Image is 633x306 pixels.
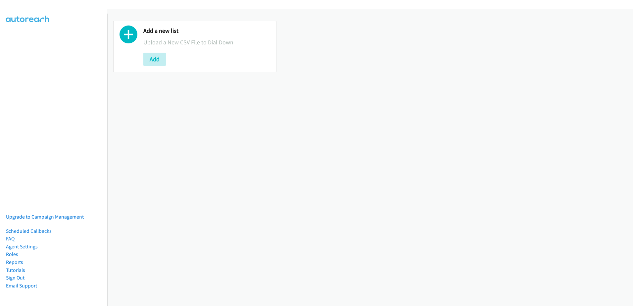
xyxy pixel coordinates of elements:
[143,38,270,47] p: Upload a New CSV File to Dial Down
[6,251,18,257] a: Roles
[6,214,84,220] a: Upgrade to Campaign Management
[6,259,23,265] a: Reports
[6,275,24,281] a: Sign Out
[6,243,38,250] a: Agent Settings
[6,235,15,242] a: FAQ
[143,27,270,35] h2: Add a new list
[6,267,25,273] a: Tutorials
[6,228,52,234] a: Scheduled Callbacks
[6,282,37,289] a: Email Support
[143,53,166,66] button: Add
